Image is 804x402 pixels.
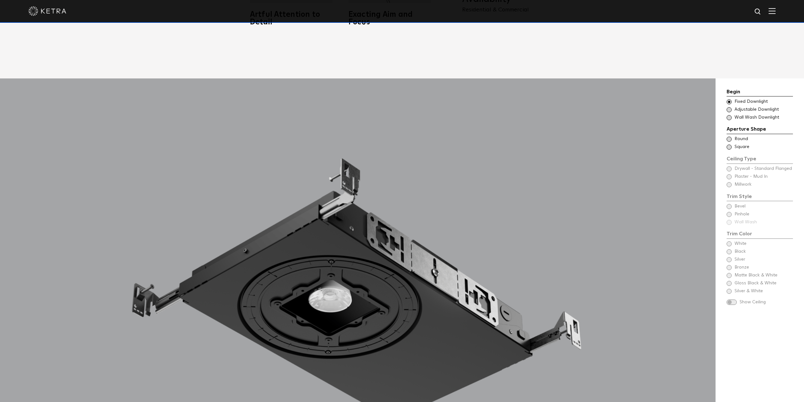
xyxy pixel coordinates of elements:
[734,99,792,105] span: Fixed Downlight
[769,8,776,14] img: Hamburger%20Nav.svg
[727,88,793,97] div: Begin
[740,299,793,306] span: Show Ceiling
[734,144,792,150] span: Square
[734,114,792,121] span: Wall Wash Downlight
[727,125,793,134] div: Aperture Shape
[734,136,792,142] span: Round
[734,107,792,113] span: Adjustable Downlight
[28,6,66,16] img: ketra-logo-2019-white
[754,8,762,16] img: search icon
